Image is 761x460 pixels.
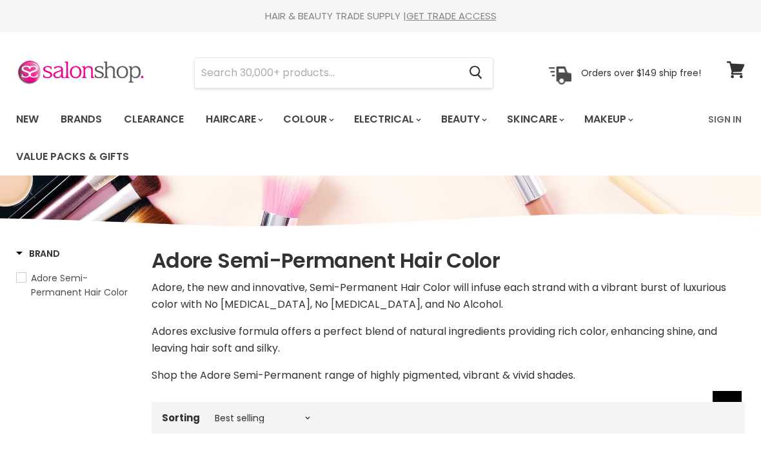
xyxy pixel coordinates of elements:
span: Shop the Adore Semi-Permanent range of highly pigmented, vibrant & vivid shades. [152,368,575,383]
p: Orders over $149 ship free! [581,66,701,78]
input: Search [195,58,459,88]
a: GET TRADE ACCESS [406,9,497,23]
a: Sign In [700,106,749,133]
h1: Adore Semi-Permanent Hair Color [152,247,745,274]
a: Skincare [497,106,572,133]
a: New [6,106,48,133]
form: Product [194,57,493,88]
span: Adore Semi-Permanent Hair Color [31,272,128,299]
ul: Main menu [6,101,700,175]
p: Adore, the new and innovative, Semi-Permanent Hair Color will infuse each strand with a vibrant b... [152,279,745,313]
a: Clearance [114,106,193,133]
a: Haircare [196,106,271,133]
a: Value Packs & Gifts [6,143,139,170]
a: Electrical [344,106,429,133]
a: Makeup [575,106,641,133]
a: Adore Semi-Permanent Hair Color [16,271,135,299]
a: Brands [51,106,112,133]
span: Adores exclusive formula offers a perfect blend of natural ingredients providing rich color, enha... [152,324,717,355]
a: Beauty [431,106,495,133]
button: Search [459,58,493,88]
h3: Brand [16,247,60,260]
label: Sorting [162,412,200,423]
a: Colour [273,106,342,133]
